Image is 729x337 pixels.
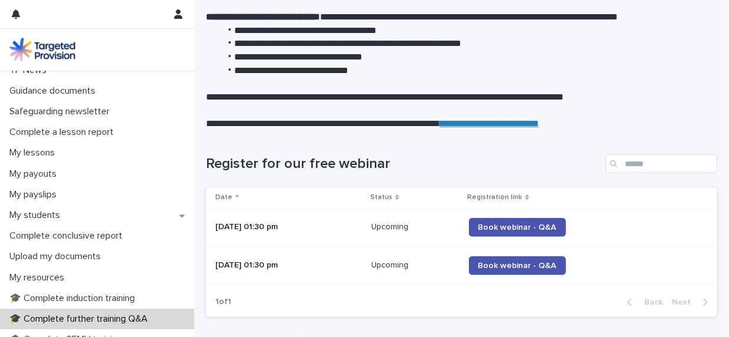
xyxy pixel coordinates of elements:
p: 1 of 1 [206,288,241,316]
p: Complete a lesson report [5,127,123,138]
span: Back [637,298,663,306]
span: Book webinar - Q&A [478,223,557,232]
p: Status [370,191,392,204]
p: [DATE] 01:30 pm [215,260,362,270]
a: Book webinar - Q&A [469,256,566,275]
span: Book webinar - Q&A [478,262,557,270]
img: M5nRWzHhSzIhMunXDL62 [9,38,75,61]
input: Search [605,154,717,173]
p: My payouts [5,168,66,180]
p: Registration link [468,191,522,204]
p: Upcoming [371,258,411,270]
button: Next [667,297,717,308]
tr: [DATE] 01:30 pmUpcomingUpcoming Book webinar - Q&A [206,208,717,246]
button: Back [618,297,667,308]
p: [DATE] 01:30 pm [215,222,362,232]
a: Book webinar - Q&A [469,218,566,237]
p: 🎓 Complete further training Q&A [5,313,157,325]
span: Next [672,298,698,306]
p: 🎓 Complete induction training [5,293,144,304]
p: My resources [5,272,74,283]
p: Safeguarding newsletter [5,106,119,117]
p: Upload my documents [5,251,110,262]
tr: [DATE] 01:30 pmUpcomingUpcoming Book webinar - Q&A [206,246,717,285]
p: Date [215,191,232,204]
p: My payslips [5,189,66,200]
p: My lessons [5,147,64,158]
p: My students [5,210,69,221]
p: Complete conclusive report [5,230,132,242]
p: Guidance documents [5,85,105,97]
p: Upcoming [371,220,411,232]
h1: Register for our free webinar [206,156,601,173]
